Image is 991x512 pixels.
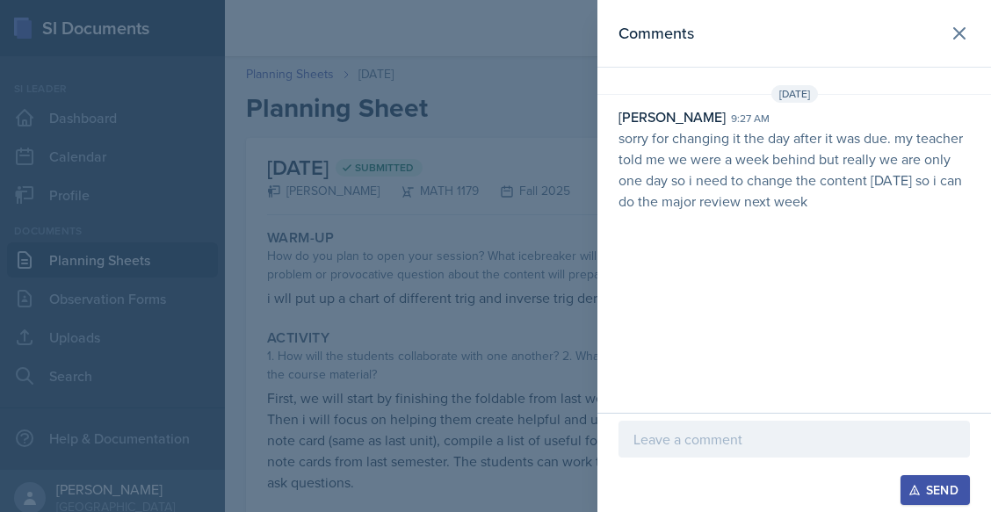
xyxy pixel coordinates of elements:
[731,111,770,126] div: 9:27 am
[901,475,970,505] button: Send
[618,21,694,46] h2: Comments
[912,483,958,497] div: Send
[618,127,970,212] p: sorry for changing it the day after it was due. my teacher told me we were a week behind but real...
[771,85,818,103] span: [DATE]
[618,106,726,127] div: [PERSON_NAME]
